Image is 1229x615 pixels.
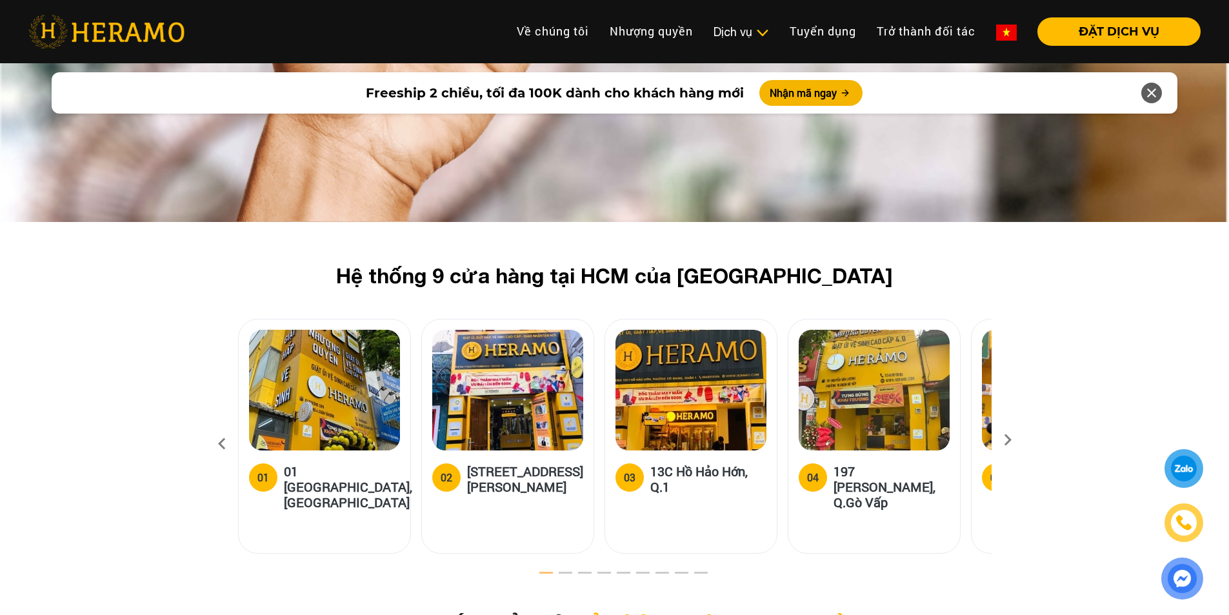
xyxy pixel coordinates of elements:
[249,330,400,450] img: heramo-01-truong-son-quan-tan-binh
[599,17,703,45] a: Nhượng quyền
[570,570,583,583] button: 3
[714,23,769,41] div: Dịch vụ
[996,25,1017,41] img: vn-flag.png
[1037,17,1201,46] button: ĐẶT DỊCH VỤ
[807,470,819,485] div: 04
[779,17,866,45] a: Tuyển dụng
[257,470,269,485] div: 01
[467,463,583,494] h5: [STREET_ADDRESS][PERSON_NAME]
[666,570,679,583] button: 8
[259,263,971,288] h2: Hệ thống 9 cửa hàng tại HCM của [GEOGRAPHIC_DATA]
[982,330,1133,450] img: heramo-179b-duong-3-thang-2-phuong-11-quan-10
[866,17,986,45] a: Trở thành đối tác
[441,470,452,485] div: 02
[647,570,660,583] button: 7
[589,570,602,583] button: 4
[506,17,599,45] a: Về chúng tôi
[650,463,766,494] h5: 13C Hồ Hảo Hớn, Q.1
[531,570,544,583] button: 1
[755,26,769,39] img: subToggleIcon
[1166,505,1202,541] a: phone-icon
[759,80,863,106] button: Nhận mã ngay
[608,570,621,583] button: 5
[1175,513,1194,532] img: phone-icon
[615,330,766,450] img: heramo-13c-ho-hao-hon-quan-1
[550,570,563,583] button: 2
[366,83,744,103] span: Freeship 2 chiều, tối đa 100K dành cho khách hàng mới
[1027,26,1201,37] a: ĐẶT DỊCH VỤ
[28,15,185,48] img: heramo-logo.png
[628,570,641,583] button: 6
[990,470,1002,485] div: 05
[432,330,583,450] img: heramo-18a-71-nguyen-thi-minh-khai-quan-1
[624,470,635,485] div: 03
[284,463,412,510] h5: 01 [GEOGRAPHIC_DATA], [GEOGRAPHIC_DATA]
[834,463,950,510] h5: 197 [PERSON_NAME], Q.Gò Vấp
[799,330,950,450] img: heramo-197-nguyen-van-luong
[686,570,699,583] button: 9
